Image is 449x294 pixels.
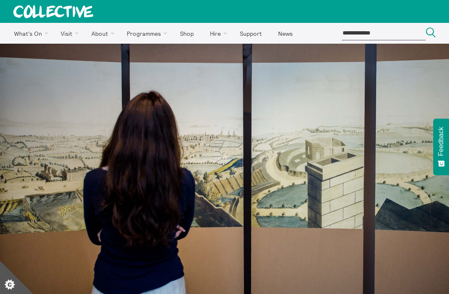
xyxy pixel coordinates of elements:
a: Shop [173,23,201,44]
a: Hire [203,23,231,44]
a: Visit [54,23,83,44]
a: Support [232,23,269,44]
a: News [271,23,300,44]
a: Programmes [120,23,171,44]
button: Feedback - Show survey [433,119,449,175]
a: About [84,23,118,44]
span: Feedback [437,127,445,156]
a: What's On [7,23,52,44]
